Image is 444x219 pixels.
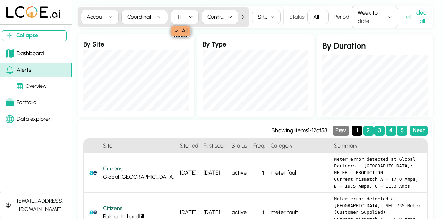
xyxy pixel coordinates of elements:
button: Collapse [2,30,67,41]
h2: By Duration [322,40,428,52]
div: [DATE] [201,153,229,193]
button: Previous [333,126,349,136]
div: [DATE] [177,153,201,193]
div: meter fault [268,153,331,193]
div: Contract [207,13,225,21]
div: Data explorer [6,115,51,123]
div: active [229,153,250,193]
h4: Started [177,139,201,153]
div: All [313,13,319,21]
button: Page 4 [386,126,396,136]
div: Showing items 1 - 12 of 58 [272,126,327,135]
h4: Site [100,139,177,153]
button: clear all [403,8,433,26]
div: 1 [250,153,268,193]
div: Week to date [358,9,385,25]
button: Page 1 [352,126,362,136]
div: Alerts [6,66,31,74]
label: Status [289,13,305,21]
div: Accounts [87,13,105,21]
div: Sites [258,13,267,21]
div: Overview [17,83,47,90]
h4: Summary [331,139,427,153]
div: clear all [406,9,430,25]
div: Portfolio [6,98,36,107]
img: PowerTrack [89,208,97,217]
div: Tiers [177,13,186,21]
h4: Category [268,139,331,153]
div: Citizens [103,204,174,212]
div: All [171,26,190,36]
button: Page 3 [374,126,385,136]
h4: Status [229,139,250,153]
h4: Freq. [250,139,268,153]
button: Page 2 [363,126,374,136]
label: Period [334,13,349,21]
img: PowerTrack [89,169,97,177]
div: Coordinators [127,13,154,21]
div: Dashboard [6,49,44,58]
div: [EMAIL_ADDRESS][DOMAIN_NAME] [14,197,67,213]
button: Page 5 [397,126,407,136]
div: Global [GEOGRAPHIC_DATA] [103,165,174,181]
button: Next [410,126,428,136]
div: Citizens [103,165,174,173]
h3: By Site [83,40,189,50]
h3: By Type [203,40,308,50]
h4: First seen [201,139,229,153]
pre: Meter error detected at Global Partners - [GEOGRAPHIC_DATA]: METER - PRODUCTION Current mismatch ... [334,156,422,190]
